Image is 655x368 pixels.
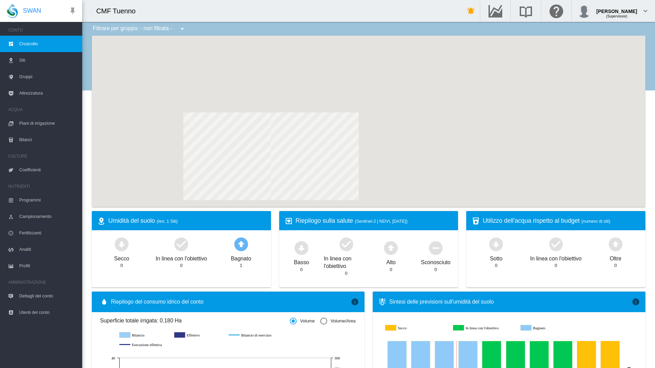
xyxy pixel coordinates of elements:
[290,318,315,324] md-radio-button: Volume
[240,262,242,269] div: 1
[19,304,77,321] span: Utenti del conto
[19,69,77,85] span: Gruppi
[495,262,497,269] div: 0
[464,4,478,18] button: icon-bell-ring
[428,240,444,256] md-icon: icon-minus-circle
[19,132,77,148] span: Bilanci
[521,325,583,331] g: Bagnato
[19,85,77,101] span: Attrezzatura
[490,252,503,262] div: Sotto
[345,270,347,277] div: 0
[296,217,453,225] div: Riepilogo sulla salute
[434,267,437,273] div: 0
[229,332,277,338] g: Bilancio di esercizio
[19,241,77,258] span: Analiti
[421,256,450,266] div: Sconosciuto
[530,252,581,262] div: In linea con l'obiettivo
[19,225,77,241] span: Fertilizzanti
[610,252,621,262] div: Oltre
[19,52,77,69] span: Siti
[8,104,77,115] span: ACQUA
[324,252,369,270] div: In linea con l'obiettivo
[293,240,310,256] md-icon: icon-arrow-down-bold-circle
[614,262,617,269] div: 0
[320,318,356,324] md-radio-button: Volume/Area
[19,258,77,274] span: Profili
[108,217,265,225] div: Umidità del suolo
[19,208,77,225] span: Campionamento
[88,22,191,36] div: Filtrare per gruppo: - non filtrata -
[174,332,222,338] g: Effettivo
[100,317,290,324] span: Superficie totale irrigata: 0.180 Ha
[378,298,386,306] md-icon: icon-thermometer-lines
[120,342,168,348] g: Esecuzione effettiva
[113,236,130,252] md-icon: icon-arrow-down-bold-circle
[518,7,534,15] md-icon: Ricerca nella base di conoscenze
[111,356,115,360] tspan: 40
[178,25,186,33] md-icon: icon-menu-down
[19,36,77,52] span: Cruscotto
[338,236,355,252] md-icon: icon-checkbox-marked-circle
[100,298,108,306] md-icon: icon-water
[581,219,610,224] span: (numero di siti)
[19,162,77,178] span: Coefficienti
[548,7,565,15] md-icon: Fare clic qui per ottenere assistenza
[8,181,77,192] span: NUTRIENTI
[19,288,77,304] span: Dettagli del conto
[114,252,129,262] div: Secco
[23,7,41,15] span: SWAN
[390,267,392,273] div: 0
[483,217,640,225] div: Utilizzo dell'acqua rispetto al budget
[453,325,516,331] g: In linea con l'obiettivo
[334,356,340,360] tspan: 300
[472,217,480,225] md-icon: icon-cup-water
[386,256,396,266] div: Alto
[8,25,77,36] span: CONTO
[385,325,448,331] g: Secco
[233,236,249,252] md-icon: icon-arrow-up-bold-circle
[632,298,640,306] md-icon: icon-information
[606,14,627,18] span: (Supervisore)
[231,252,251,262] div: Bagnato
[351,298,359,306] md-icon: icon-information
[8,151,77,162] span: COLTURE
[389,298,632,306] div: Sintesi delle previsioni sull'umidità del suolo
[19,115,77,132] span: Piani di irrigazione
[641,7,650,15] md-icon: icon-chevron-down
[173,236,189,252] md-icon: icon-checkbox-marked-circle
[300,267,302,273] div: 0
[111,298,351,306] span: Riepilogo del consumo idrico del conto
[285,217,293,225] md-icon: icon-heart-box-outline
[97,217,106,225] md-icon: icon-map-marker-radius
[8,277,77,288] span: AMMINISTRAZIONE
[548,236,564,252] md-icon: icon-checkbox-marked-circle
[555,262,557,269] div: 0
[596,5,637,12] div: [PERSON_NAME]
[467,7,475,15] md-icon: icon-bell-ring
[121,262,123,269] div: 0
[383,240,399,256] md-icon: icon-arrow-up-bold-circle
[355,219,408,224] span: (Sentinel-2 | NDVI, [DATE])
[7,4,18,18] img: SWAN-Landscape-Logo-Colour-drop.png
[488,236,504,252] md-icon: icon-arrow-down-bold-circle
[577,4,591,18] img: profile.jpg
[607,236,624,252] md-icon: icon-arrow-up-bold-circle
[487,7,504,15] md-icon: Vai all'hub dei dati
[175,22,189,36] button: icon-menu-down
[294,256,309,266] div: Basso
[96,6,142,16] div: CMF Tuenno
[19,192,77,208] span: Programmi
[157,219,177,224] span: (Ieri, 1 Siti)
[156,252,207,262] div: In linea con l'obiettivo
[180,262,183,269] div: 0
[120,332,168,338] g: Bilancio
[69,7,77,15] md-icon: icon-pin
